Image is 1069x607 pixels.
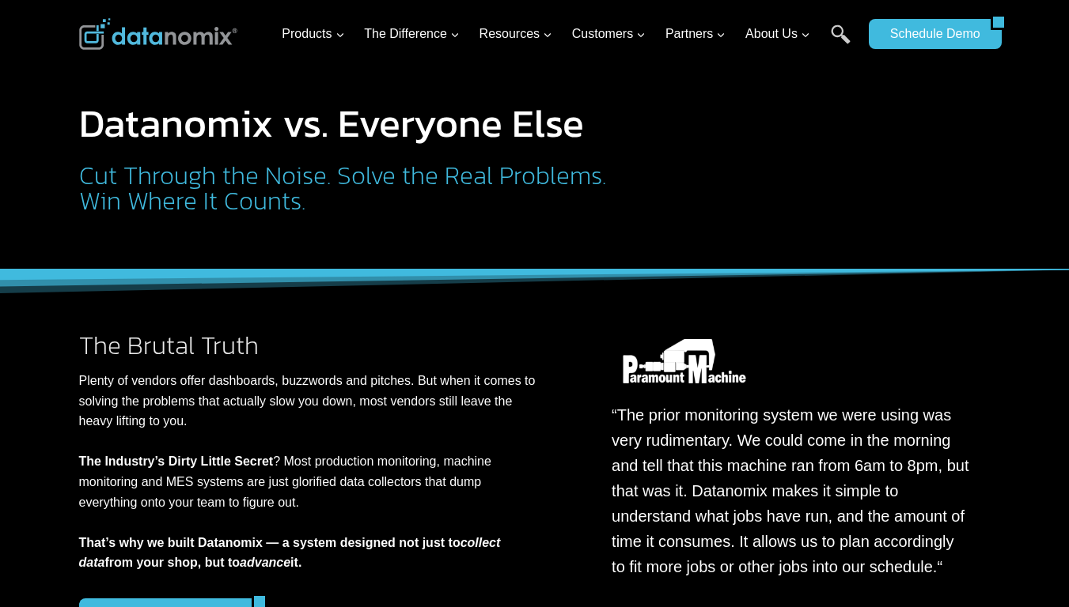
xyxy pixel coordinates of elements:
p: “The prior monitoring system we were using was very rudimentary. We could come in the morning and... [612,402,971,579]
h1: Datanomix vs. Everyone Else [79,104,613,143]
span: Products [282,24,344,44]
strong: The Industry’s Dirty Little Secret [79,454,274,468]
span: Resources [480,24,552,44]
em: advance [240,556,290,569]
h2: The Brutal Truth [79,333,543,358]
span: Partners [665,24,726,44]
strong: That’s why we built Datanomix — a system designed not just to from your shop, but to it. [79,536,501,570]
img: Datanomix Customer - Paramount Machine [612,339,757,383]
a: Search [831,25,851,60]
h2: Cut Through the Noise. Solve the Real Problems. Win Where It Counts. [79,163,613,213]
span: About Us [745,24,810,44]
span: Customers [572,24,646,44]
span: The Difference [364,24,460,44]
p: Plenty of vendors offer dashboards, buzzwords and pitches. But when it comes to solving the probl... [79,371,543,573]
a: Schedule Demo [869,19,991,49]
nav: Primary Navigation [275,9,861,60]
img: Datanomix [79,18,237,50]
